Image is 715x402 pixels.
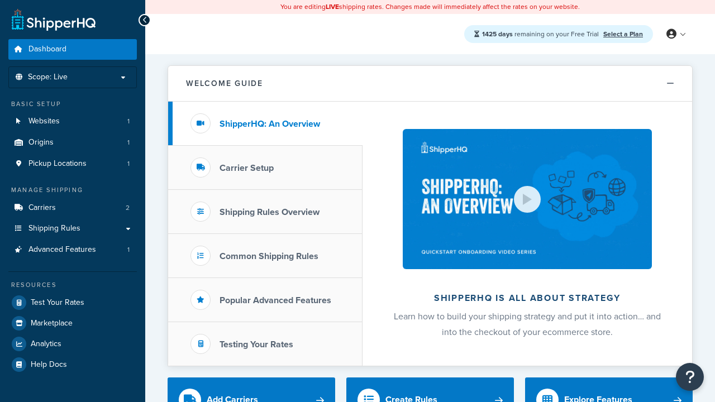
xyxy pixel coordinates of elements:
[127,159,130,169] span: 1
[28,224,80,233] span: Shipping Rules
[127,245,130,255] span: 1
[403,129,652,269] img: ShipperHQ is all about strategy
[220,251,318,261] h3: Common Shipping Rules
[8,111,137,132] li: Websites
[28,117,60,126] span: Websites
[8,198,137,218] li: Carriers
[31,298,84,308] span: Test Your Rates
[31,360,67,370] span: Help Docs
[8,154,137,174] li: Pickup Locations
[220,119,320,129] h3: ShipperHQ: An Overview
[28,159,87,169] span: Pickup Locations
[220,295,331,305] h3: Popular Advanced Features
[392,293,662,303] h2: ShipperHQ is all about strategy
[8,218,137,239] a: Shipping Rules
[8,39,137,60] a: Dashboard
[8,154,137,174] a: Pickup Locations1
[8,240,137,260] a: Advanced Features1
[28,73,68,82] span: Scope: Live
[326,2,339,12] b: LIVE
[127,138,130,147] span: 1
[31,319,73,328] span: Marketplace
[28,45,66,54] span: Dashboard
[220,207,320,217] h3: Shipping Rules Overview
[8,198,137,218] a: Carriers2
[220,163,274,173] h3: Carrier Setup
[168,66,692,102] button: Welcome Guide
[127,117,130,126] span: 1
[220,339,293,350] h3: Testing Your Rates
[482,29,513,39] strong: 1425 days
[8,355,137,375] a: Help Docs
[28,138,54,147] span: Origins
[603,29,643,39] a: Select a Plan
[28,245,96,255] span: Advanced Features
[28,203,56,213] span: Carriers
[8,111,137,132] a: Websites1
[8,280,137,290] div: Resources
[482,29,600,39] span: remaining on your Free Trial
[394,310,661,338] span: Learn how to build your shipping strategy and put it into action… and into the checkout of your e...
[126,203,130,213] span: 2
[186,79,263,88] h2: Welcome Guide
[8,293,137,313] a: Test Your Rates
[8,132,137,153] li: Origins
[8,185,137,195] div: Manage Shipping
[676,363,704,391] button: Open Resource Center
[8,99,137,109] div: Basic Setup
[8,313,137,333] a: Marketplace
[31,339,61,349] span: Analytics
[8,240,137,260] li: Advanced Features
[8,132,137,153] a: Origins1
[8,334,137,354] a: Analytics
